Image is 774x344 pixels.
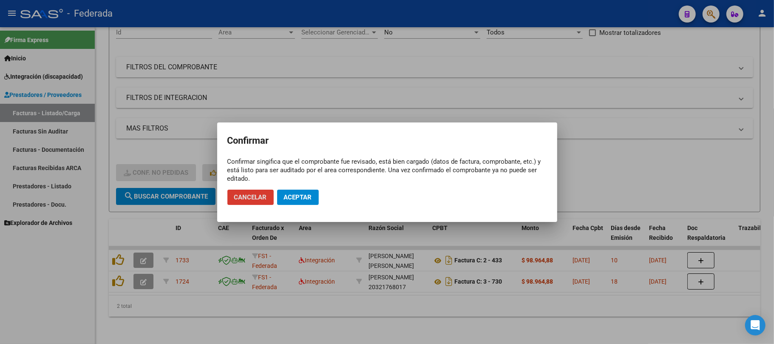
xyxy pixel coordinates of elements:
div: Open Intercom Messenger [745,315,765,335]
span: Aceptar [284,193,312,201]
button: Cancelar [227,190,274,205]
span: Cancelar [234,193,267,201]
div: Confirmar singifica que el comprobante fue revisado, está bien cargado (datos de factura, comprob... [227,157,547,183]
button: Aceptar [277,190,319,205]
h2: Confirmar [227,133,547,149]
